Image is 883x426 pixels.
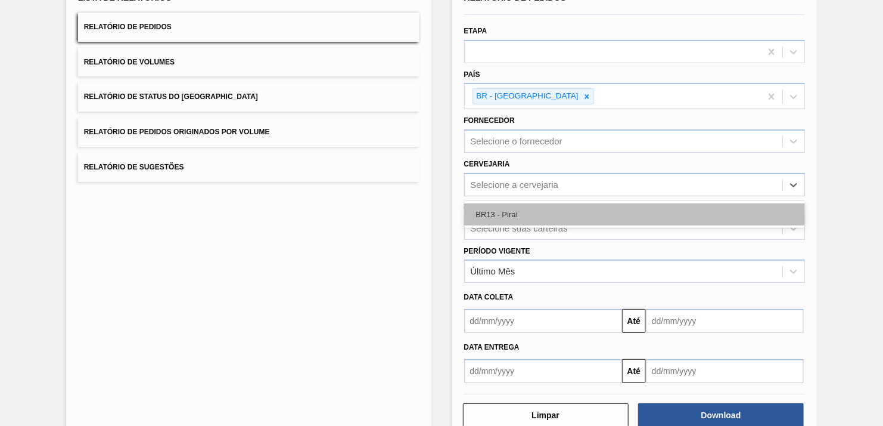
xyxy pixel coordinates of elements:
[84,23,172,31] span: Relatório de Pedidos
[84,92,258,101] span: Relatório de Status do [GEOGRAPHIC_DATA]
[78,13,419,42] button: Relatório de Pedidos
[78,118,419,147] button: Relatório de Pedidos Originados por Volume
[464,27,487,35] label: Etapa
[622,309,646,333] button: Até
[464,160,510,168] label: Cervejaria
[471,223,568,233] div: Selecione suas carteiras
[464,70,480,79] label: País
[473,89,580,104] div: BR - [GEOGRAPHIC_DATA]
[78,48,419,77] button: Relatório de Volumes
[84,163,184,171] span: Relatório de Sugestões
[464,203,806,226] div: BR13 - Piraí
[84,58,175,66] span: Relatório de Volumes
[464,359,622,383] input: dd/mm/yyyy
[646,359,804,383] input: dd/mm/yyyy
[464,309,622,333] input: dd/mm/yyyy
[471,180,559,190] div: Selecione a cervejaria
[622,359,646,383] button: Até
[78,153,419,182] button: Relatório de Sugestões
[464,116,515,125] label: Fornecedor
[464,343,520,351] span: Data entrega
[471,267,515,277] div: Último Mês
[464,247,530,255] label: Período Vigente
[646,309,804,333] input: dd/mm/yyyy
[464,293,514,301] span: Data coleta
[78,82,419,112] button: Relatório de Status do [GEOGRAPHIC_DATA]
[471,137,562,147] div: Selecione o fornecedor
[84,128,270,136] span: Relatório de Pedidos Originados por Volume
